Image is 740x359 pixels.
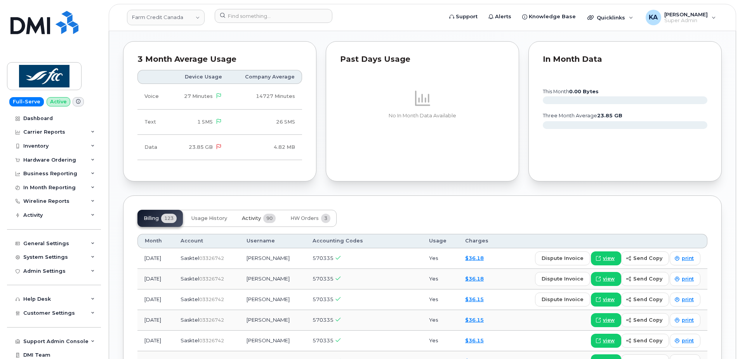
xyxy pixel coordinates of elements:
[240,234,305,248] th: Username
[621,313,669,327] button: send copy
[465,255,484,261] a: $36.18
[670,313,700,327] a: print
[542,113,622,119] text: three month average
[603,296,615,303] span: view
[181,317,199,323] span: Sasktel
[465,296,484,302] a: $36.15
[127,10,205,25] a: Farm Credit Canada
[633,316,662,324] span: send copy
[181,296,199,302] span: Sasktel
[229,110,302,135] td: 26 SMS
[199,255,224,261] span: 03326742
[240,331,305,351] td: [PERSON_NAME]
[682,337,694,344] span: print
[591,272,621,286] a: view
[181,275,199,282] span: Sasktel
[456,13,478,21] span: Support
[313,296,334,302] span: 570335
[137,110,170,135] td: Text
[670,251,700,265] a: print
[340,112,505,119] p: No In Month Data Available
[621,251,669,265] button: send copy
[535,251,590,265] button: dispute invoice
[137,310,174,331] td: [DATE]
[582,10,639,25] div: Quicklinks
[529,13,576,21] span: Knowledge Base
[706,325,734,353] iframe: Messenger Launcher
[542,296,584,303] span: dispute invoice
[137,248,174,269] td: [DATE]
[664,17,708,24] span: Super Admin
[229,70,302,84] th: Company Average
[682,255,694,262] span: print
[422,331,458,351] td: Yes
[603,317,615,324] span: view
[290,215,319,221] span: HW Orders
[682,317,694,324] span: print
[621,293,669,307] button: send copy
[240,269,305,289] td: [PERSON_NAME]
[242,215,261,221] span: Activity
[170,70,229,84] th: Device Usage
[215,9,332,23] input: Find something...
[137,84,170,109] td: Voice
[321,214,330,223] span: 3
[517,9,581,24] a: Knowledge Base
[621,334,669,348] button: send copy
[174,234,240,248] th: Account
[603,337,615,344] span: view
[495,13,511,21] span: Alerts
[569,89,599,94] tspan: 0.00 Bytes
[137,234,174,248] th: Month
[313,255,334,261] span: 570335
[313,337,334,343] span: 570335
[591,313,621,327] a: view
[670,293,700,307] a: print
[682,275,694,282] span: print
[422,248,458,269] td: Yes
[199,276,224,282] span: 03326742
[682,296,694,303] span: print
[422,269,458,289] td: Yes
[263,214,276,223] span: 90
[633,275,662,282] span: send copy
[542,275,584,282] span: dispute invoice
[542,89,599,94] text: this month
[444,9,483,24] a: Support
[229,84,302,109] td: 14727 Minutes
[137,289,174,310] td: [DATE]
[313,317,334,323] span: 570335
[240,310,305,331] td: [PERSON_NAME]
[649,13,658,22] span: KA
[306,234,422,248] th: Accounting Codes
[670,334,700,348] a: print
[640,10,721,25] div: Karla Adams
[591,334,621,348] a: view
[184,93,213,99] span: 27 Minutes
[603,275,615,282] span: view
[535,272,590,286] button: dispute invoice
[633,296,662,303] span: send copy
[633,337,662,344] span: send copy
[465,317,484,323] a: $36.15
[591,293,621,307] a: view
[633,254,662,262] span: send copy
[543,56,707,63] div: In Month Data
[137,331,174,351] td: [DATE]
[199,296,224,302] span: 03326742
[137,269,174,289] td: [DATE]
[483,9,517,24] a: Alerts
[458,234,501,248] th: Charges
[197,119,213,125] span: 1 SMS
[542,254,584,262] span: dispute invoice
[597,113,622,119] tspan: 23.85 GB
[670,272,700,286] a: print
[137,135,170,160] td: Data
[603,255,615,262] span: view
[313,275,334,282] span: 570335
[422,234,458,248] th: Usage
[591,251,621,265] a: view
[137,56,302,63] div: 3 Month Average Usage
[465,337,484,343] a: $36.15
[189,144,213,150] span: 23.85 GB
